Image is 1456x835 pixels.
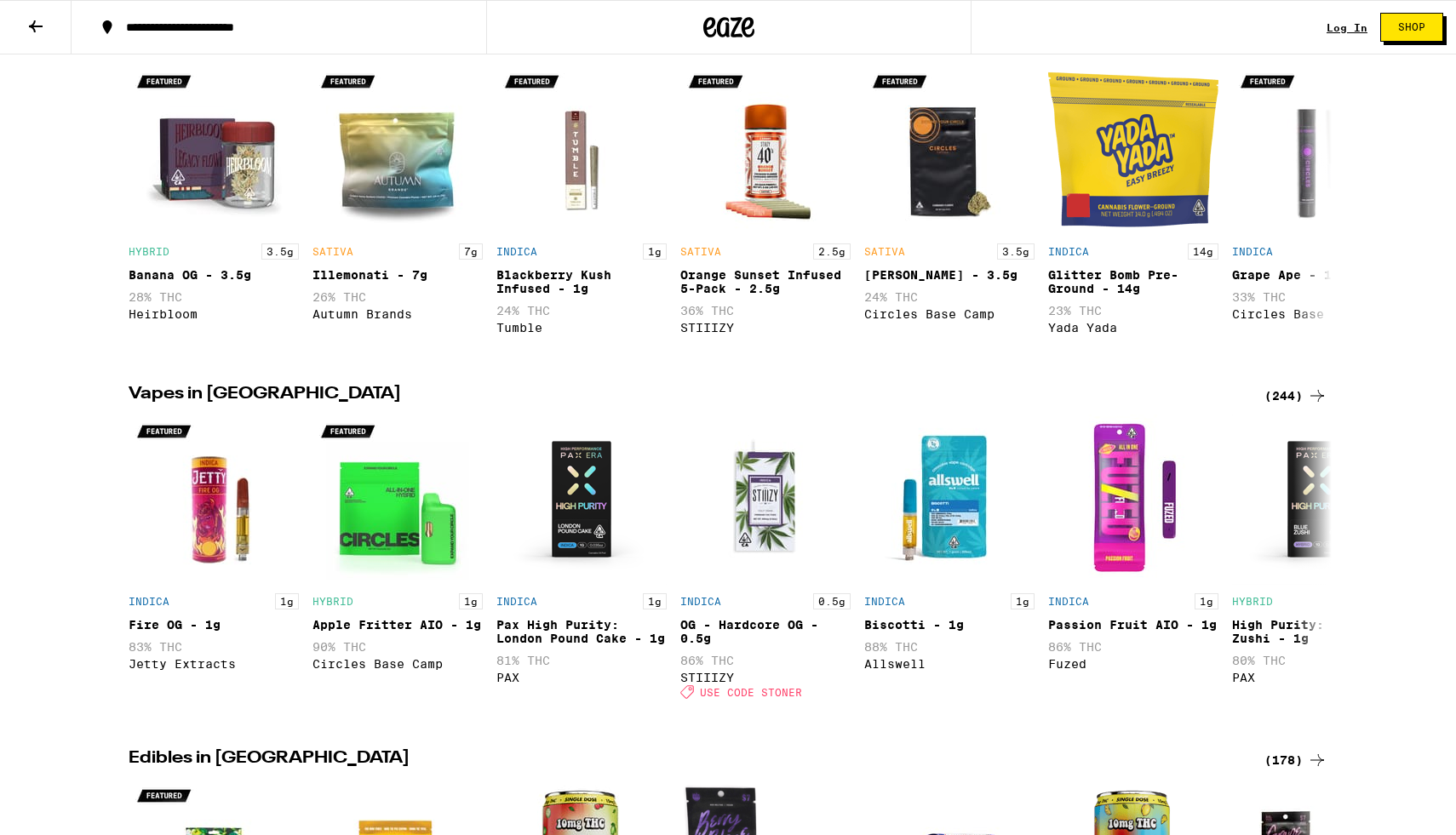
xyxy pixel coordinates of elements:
div: Open page for Grape Ape - 1g from Circles Base Camp [1232,65,1402,343]
img: Fuzed - Passion Fruit AIO - 1g [1048,415,1218,585]
div: Biscotti - 1g [864,618,1035,632]
div: Open page for Biscotti - 1g from Allswell [864,415,1035,707]
div: Open page for Banana OG - 3.5g from Heirbloom [129,65,299,343]
p: 36% THC [680,304,851,317]
div: [PERSON_NAME] - 3.5g [864,268,1035,282]
a: (244) [1264,386,1327,406]
div: Open page for Orange Sunset Infused 5-Pack - 2.5g from STIIIZY [680,65,851,343]
div: Open page for OG - Hardcore OG - 0.5g from STIIIZY [680,415,851,707]
p: 1g [275,593,299,609]
span: Shop [1398,22,1425,32]
p: HYBRID [129,246,169,257]
p: HYBRID [312,596,353,607]
div: Tumble [496,321,667,335]
div: Open page for Blackberry Kush Infused - 1g from Tumble [496,65,667,343]
div: Open page for Illemonati - 7g from Autumn Brands [312,65,483,343]
p: SATIVA [864,246,905,257]
div: STIIIZY [680,671,851,684]
button: Shop [1380,13,1443,42]
div: Illemonati - 7g [312,268,483,282]
p: 7g [459,243,483,260]
p: 14g [1188,243,1218,260]
h2: Vapes in [GEOGRAPHIC_DATA] [129,386,1244,406]
p: 3.5g [997,243,1035,260]
p: INDICA [496,246,537,257]
div: STIIIZY [680,321,851,335]
p: INDICA [1048,596,1089,607]
div: Blackberry Kush Infused - 1g [496,268,667,295]
p: 3.5g [261,243,299,260]
div: Apple Fritter AIO - 1g [312,618,483,632]
img: Allswell - Biscotti - 1g [864,415,1035,585]
div: Circles Base Camp [312,657,483,671]
p: 90% THC [312,640,483,654]
img: Circles Base Camp - Grape Ape - 1g [1232,65,1402,235]
p: 86% THC [680,654,851,667]
p: 0.5g [813,593,851,609]
div: OG - Hardcore OG - 0.5g [680,618,851,645]
p: INDICA [496,596,537,607]
div: Allswell [864,657,1035,671]
div: High Purity: Blue Zushi - 1g [1232,618,1402,645]
p: SATIVA [312,246,353,257]
div: Autumn Brands [312,307,483,321]
div: Orange Sunset Infused 5-Pack - 2.5g [680,268,851,295]
img: Yada Yada - Glitter Bomb Pre-Ground - 14g [1048,65,1218,235]
p: 24% THC [496,304,667,317]
img: STIIIZY - Orange Sunset Infused 5-Pack - 2.5g [680,65,851,235]
div: Open page for Apple Fritter AIO - 1g from Circles Base Camp [312,415,483,707]
span: Hi. Need any help? [10,12,123,26]
div: Circles Base Camp [864,307,1035,321]
p: 2.5g [813,243,851,260]
p: 1g [643,593,667,609]
p: 83% THC [129,640,299,654]
div: Heirbloom [129,307,299,321]
div: Circles Base Camp [1232,307,1402,321]
p: 26% THC [312,290,483,304]
p: INDICA [1232,246,1273,257]
div: Open page for High Purity: Blue Zushi - 1g from PAX [1232,415,1402,707]
p: 81% THC [496,654,667,667]
div: Glitter Bomb Pre-Ground - 14g [1048,268,1218,295]
p: INDICA [1048,246,1089,257]
img: PAX - Pax High Purity: London Pound Cake - 1g [496,415,667,585]
img: Autumn Brands - Illemonati - 7g [312,65,483,235]
p: 1g [643,243,667,260]
a: Log In [1327,22,1367,33]
div: Open page for Passion Fruit AIO - 1g from Fuzed [1048,415,1218,707]
div: Open page for Fire OG - 1g from Jetty Extracts [129,415,299,707]
p: 23% THC [1048,304,1218,317]
div: Open page for Pax High Purity: London Pound Cake - 1g from PAX [496,415,667,707]
div: PAX [496,671,667,684]
p: 88% THC [864,640,1035,654]
img: Circles Base Camp - Gush Rush - 3.5g [864,65,1035,235]
p: 33% THC [1232,290,1402,304]
p: 86% THC [1048,640,1218,654]
a: (178) [1264,750,1327,770]
p: HYBRID [1232,596,1273,607]
p: SATIVA [680,246,721,257]
p: 24% THC [864,290,1035,304]
div: Passion Fruit AIO - 1g [1048,618,1218,632]
p: INDICA [129,596,169,607]
img: Jetty Extracts - Fire OG - 1g [129,415,299,585]
p: 1g [1011,593,1035,609]
div: Open page for Glitter Bomb Pre-Ground - 14g from Yada Yada [1048,65,1218,343]
img: Tumble - Blackberry Kush Infused - 1g [496,65,667,235]
p: INDICA [680,596,721,607]
p: 1g [1195,593,1218,609]
div: Open page for Gush Rush - 3.5g from Circles Base Camp [864,65,1035,343]
div: Jetty Extracts [129,657,299,671]
img: Circles Base Camp - Apple Fritter AIO - 1g [312,415,483,585]
p: 80% THC [1232,654,1402,667]
span: USE CODE STONER [700,686,802,697]
img: PAX - High Purity: Blue Zushi - 1g [1232,415,1402,585]
div: Fuzed [1048,657,1218,671]
div: Banana OG - 3.5g [129,268,299,282]
div: Fire OG - 1g [129,618,299,632]
img: STIIIZY - OG - Hardcore OG - 0.5g [680,415,851,585]
p: INDICA [864,596,905,607]
p: 28% THC [129,290,299,304]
